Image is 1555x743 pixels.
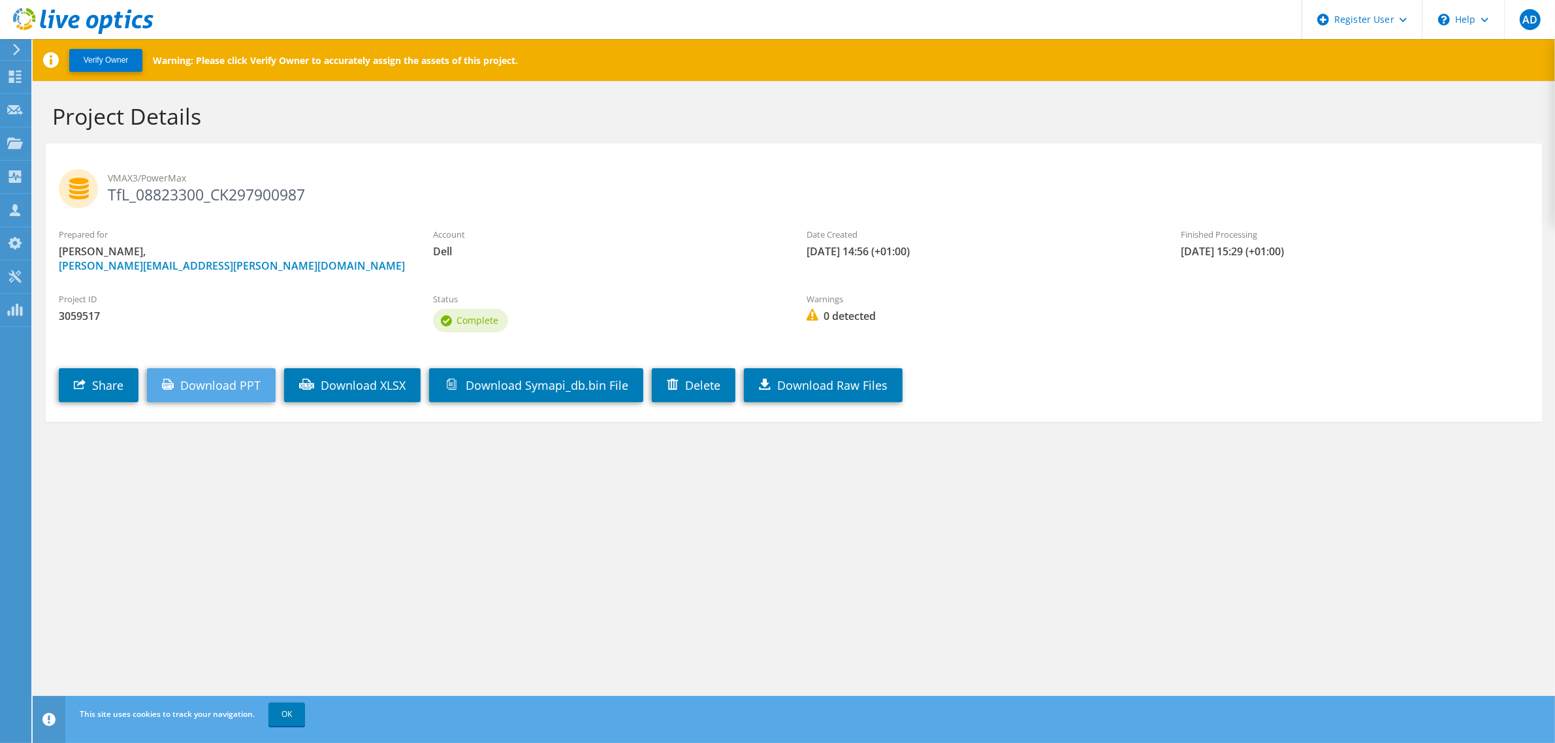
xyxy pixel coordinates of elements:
[80,708,255,719] span: This site uses cookies to track your navigation.
[59,309,407,323] span: 3059517
[433,292,781,306] label: Status
[807,228,1155,241] label: Date Created
[268,703,305,726] a: OK
[59,169,1529,202] h2: TfL_08823300_CK297900987
[108,171,1529,185] span: VMAX3/PowerMax
[284,368,421,402] a: Download XLSX
[1181,228,1529,241] label: Finished Processing
[433,244,781,259] span: Dell
[1438,14,1450,25] svg: \n
[744,368,903,402] a: Download Raw Files
[429,368,643,402] a: Download Symapi_db.bin File
[59,244,407,273] span: [PERSON_NAME],
[59,259,405,273] a: [PERSON_NAME][EMAIL_ADDRESS][PERSON_NAME][DOMAIN_NAME]
[1520,9,1541,30] span: AD
[59,368,138,402] a: Share
[807,292,1155,306] label: Warnings
[1181,244,1529,259] span: [DATE] 15:29 (+01:00)
[807,309,1155,323] span: 0 detected
[153,54,518,67] p: Warning: Please click Verify Owner to accurately assign the assets of this project.
[147,368,276,402] a: Download PPT
[457,314,498,326] span: Complete
[69,49,142,72] button: Verify Owner
[52,103,1529,130] h1: Project Details
[652,368,735,402] a: Delete
[807,244,1155,259] span: [DATE] 14:56 (+01:00)
[433,228,781,241] label: Account
[59,228,407,241] label: Prepared for
[59,292,407,306] label: Project ID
